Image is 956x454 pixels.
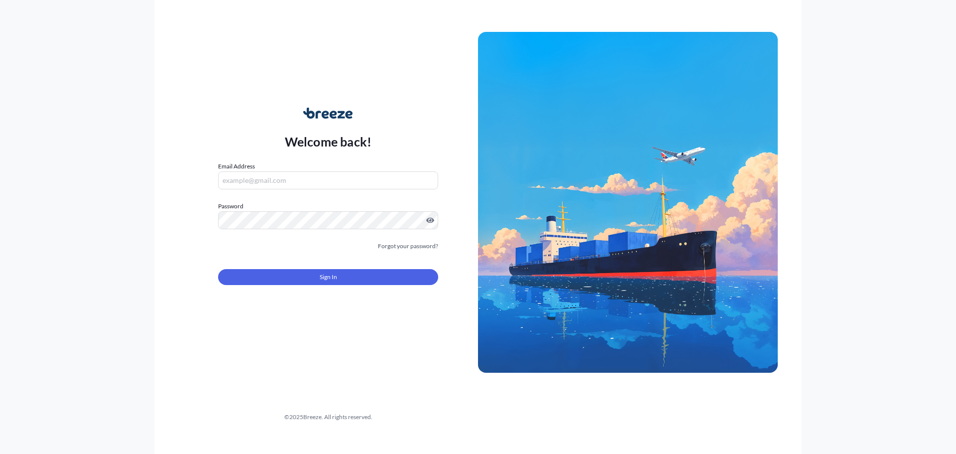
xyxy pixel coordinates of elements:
input: example@gmail.com [218,171,438,189]
span: Sign In [320,272,337,282]
label: Password [218,201,438,211]
img: Ship illustration [478,32,778,373]
a: Forgot your password? [378,241,438,251]
div: © 2025 Breeze. All rights reserved. [178,412,478,422]
p: Welcome back! [285,134,372,150]
label: Email Address [218,161,255,171]
button: Sign In [218,269,438,285]
button: Show password [426,216,434,224]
